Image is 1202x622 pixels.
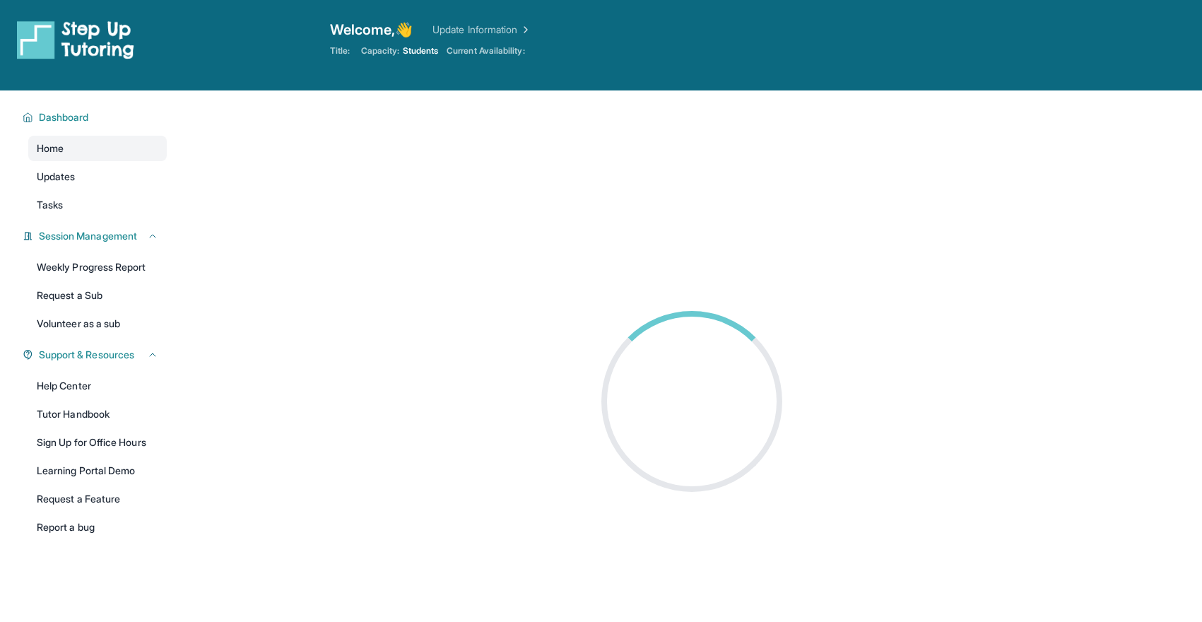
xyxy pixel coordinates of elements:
[28,373,167,399] a: Help Center
[33,110,158,124] button: Dashboard
[37,141,64,155] span: Home
[28,192,167,218] a: Tasks
[28,515,167,540] a: Report a bug
[33,229,158,243] button: Session Management
[37,170,76,184] span: Updates
[28,486,167,512] a: Request a Feature
[39,110,89,124] span: Dashboard
[28,458,167,483] a: Learning Portal Demo
[517,23,531,37] img: Chevron Right
[330,20,413,40] span: Welcome, 👋
[28,401,167,427] a: Tutor Handbook
[330,45,350,57] span: Title:
[403,45,439,57] span: Students
[28,164,167,189] a: Updates
[33,348,158,362] button: Support & Resources
[28,311,167,336] a: Volunteer as a sub
[39,229,137,243] span: Session Management
[17,20,134,59] img: logo
[28,430,167,455] a: Sign Up for Office Hours
[28,136,167,161] a: Home
[447,45,524,57] span: Current Availability:
[39,348,134,362] span: Support & Resources
[28,254,167,280] a: Weekly Progress Report
[361,45,400,57] span: Capacity:
[432,23,531,37] a: Update Information
[28,283,167,308] a: Request a Sub
[37,198,63,212] span: Tasks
